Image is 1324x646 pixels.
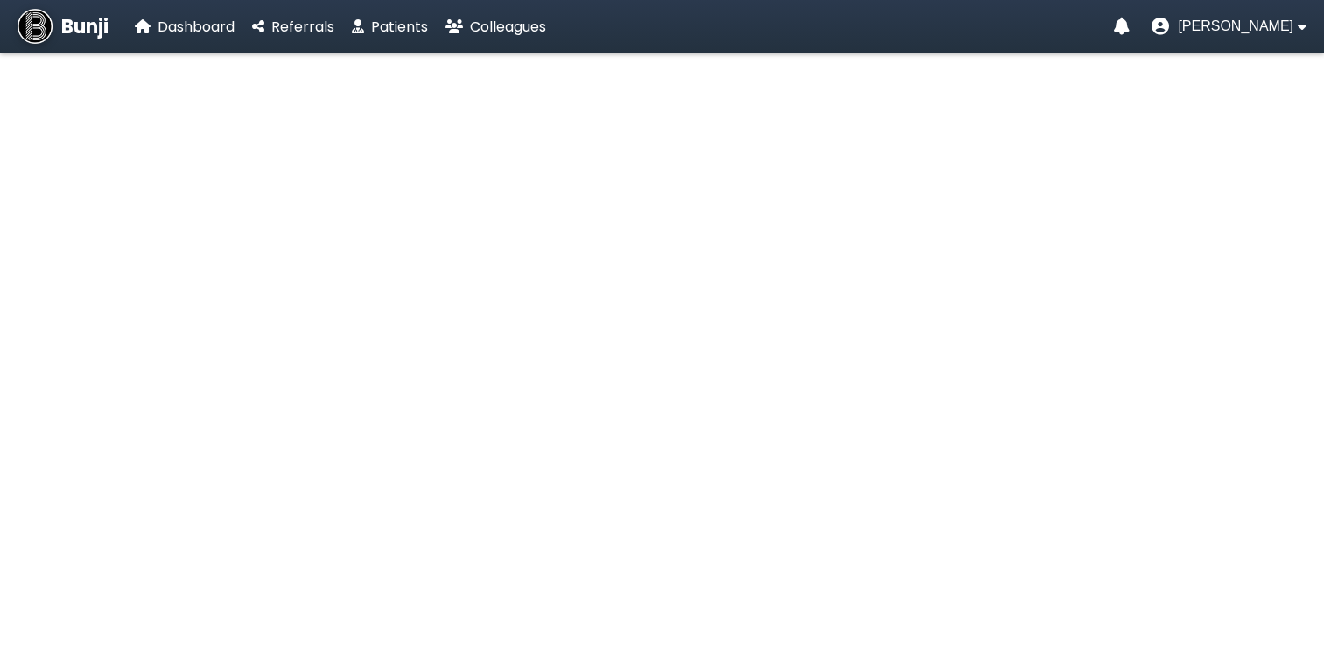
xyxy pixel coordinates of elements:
[1152,18,1306,35] button: User menu
[371,17,428,37] span: Patients
[445,16,546,38] a: Colleagues
[1178,18,1293,34] span: [PERSON_NAME]
[18,9,53,44] img: Bunji Dental Referral Management
[135,16,235,38] a: Dashboard
[61,12,109,41] span: Bunji
[271,17,334,37] span: Referrals
[158,17,235,37] span: Dashboard
[1114,18,1130,35] a: Notifications
[18,9,109,44] a: Bunji
[470,17,546,37] span: Colleagues
[252,16,334,38] a: Referrals
[352,16,428,38] a: Patients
